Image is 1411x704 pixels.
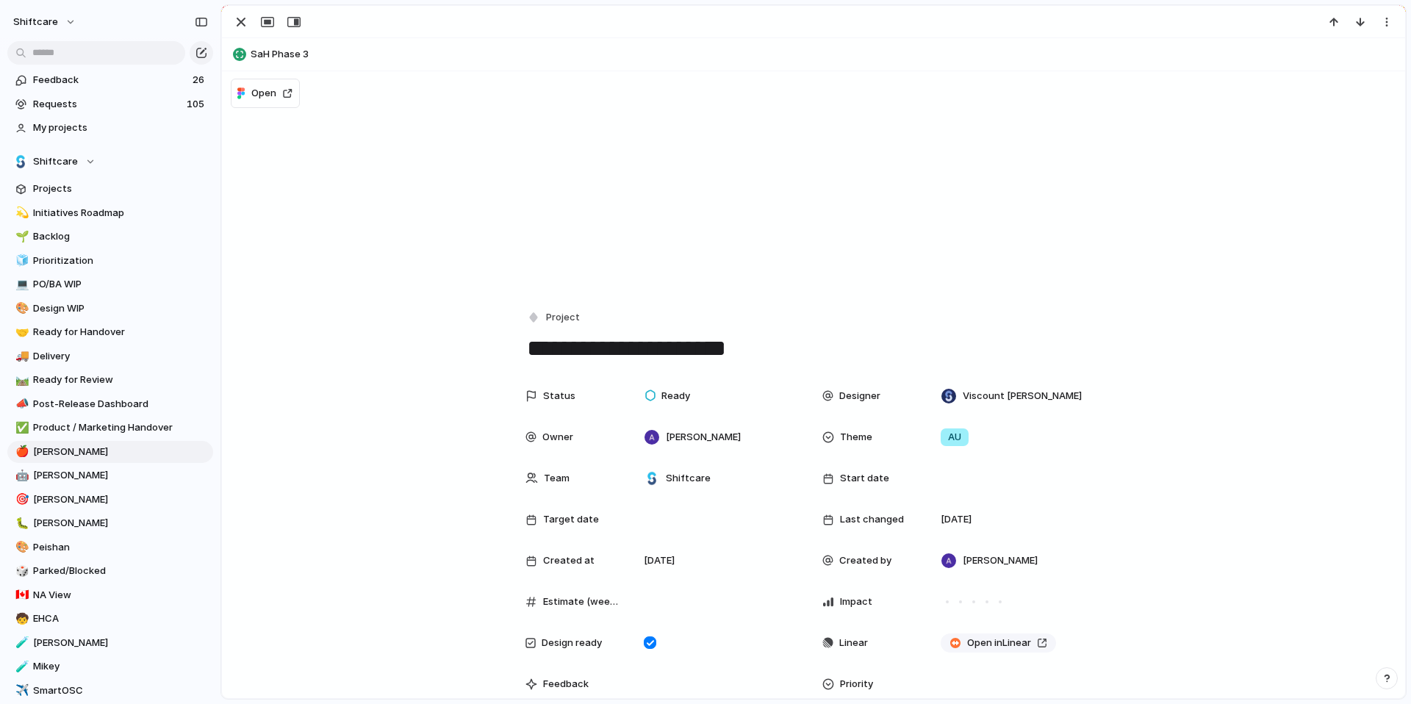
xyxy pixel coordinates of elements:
span: My projects [33,121,208,135]
button: 🧒 [13,611,28,626]
div: ✅ [15,420,26,437]
a: 🐛[PERSON_NAME] [7,512,213,534]
div: 🎨 [15,300,26,317]
span: Owner [542,430,573,445]
span: Status [543,389,575,403]
span: [PERSON_NAME] [33,445,208,459]
span: Initiatives Roadmap [33,206,208,220]
span: Prioritization [33,254,208,268]
button: SaH Phase 3 [229,43,1399,66]
div: 🎨 [15,539,26,556]
button: 🧊 [13,254,28,268]
span: Post-Release Dashboard [33,397,208,412]
button: 🧪 [13,636,28,650]
a: Open inLinear [941,633,1056,653]
button: 🤖 [13,468,28,483]
div: 💫 [15,204,26,221]
span: SaH Phase 3 [251,47,1399,62]
a: 🎨Peishan [7,536,213,558]
span: Ready for Review [33,373,208,387]
span: Theme [840,430,872,445]
div: 📣Post-Release Dashboard [7,393,213,415]
span: Team [544,471,570,486]
div: 🎲 [15,563,26,580]
div: 🇨🇦 [15,586,26,603]
a: 🎲Parked/Blocked [7,560,213,582]
button: Open [231,79,300,108]
a: 💻PO/BA WIP [7,273,213,295]
span: Feedback [33,73,188,87]
button: 🚚 [13,349,28,364]
div: 🍎 [15,443,26,460]
span: Mikey [33,659,208,674]
div: 🧪 [15,658,26,675]
a: ✅Product / Marketing Handover [7,417,213,439]
button: 💫 [13,206,28,220]
div: 🛤️Ready for Review [7,369,213,391]
div: 🌱 [15,229,26,245]
button: 🎨 [13,540,28,555]
div: 🎯 [15,491,26,508]
span: EHCA [33,611,208,626]
span: Created at [543,553,595,568]
a: 🧪Mikey [7,655,213,678]
span: PO/BA WIP [33,277,208,292]
button: ✈️ [13,683,28,698]
span: [DATE] [941,512,972,527]
button: 🎨 [13,301,28,316]
span: Project [546,310,580,325]
span: [PERSON_NAME] [33,492,208,507]
a: 🎯[PERSON_NAME] [7,489,213,511]
div: 🧪 [15,634,26,651]
div: 🐛 [15,515,26,532]
button: 🎯 [13,492,28,507]
div: 🤖 [15,467,26,484]
a: 🧪[PERSON_NAME] [7,632,213,654]
a: 🤖[PERSON_NAME] [7,464,213,486]
span: [PERSON_NAME] [33,636,208,650]
button: 🍎 [13,445,28,459]
span: Linear [839,636,868,650]
span: 105 [187,97,207,112]
button: 💻 [13,277,28,292]
div: 🧊 [15,252,26,269]
span: Ready for Handover [33,325,208,340]
a: 🧒EHCA [7,608,213,630]
button: 🇨🇦 [13,588,28,603]
a: My projects [7,117,213,139]
div: 🧊Prioritization [7,250,213,272]
a: 🌱Backlog [7,226,213,248]
span: Requests [33,97,182,112]
span: Shiftcare [666,471,711,486]
button: 🛤️ [13,373,28,387]
span: AU [948,430,961,445]
span: Feedback [543,677,589,692]
span: Start date [840,471,889,486]
button: Project [524,307,584,328]
a: Projects [7,178,213,200]
a: 🎨Design WIP [7,298,213,320]
span: Shiftcare [33,154,78,169]
span: Peishan [33,540,208,555]
span: Target date [543,512,599,527]
button: ✅ [13,420,28,435]
a: Feedback26 [7,69,213,91]
span: [PERSON_NAME] [33,516,208,531]
div: ✈️ [15,682,26,699]
span: Designer [839,389,880,403]
span: Projects [33,182,208,196]
a: 💫Initiatives Roadmap [7,202,213,224]
a: ✈️SmartOSC [7,680,213,702]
